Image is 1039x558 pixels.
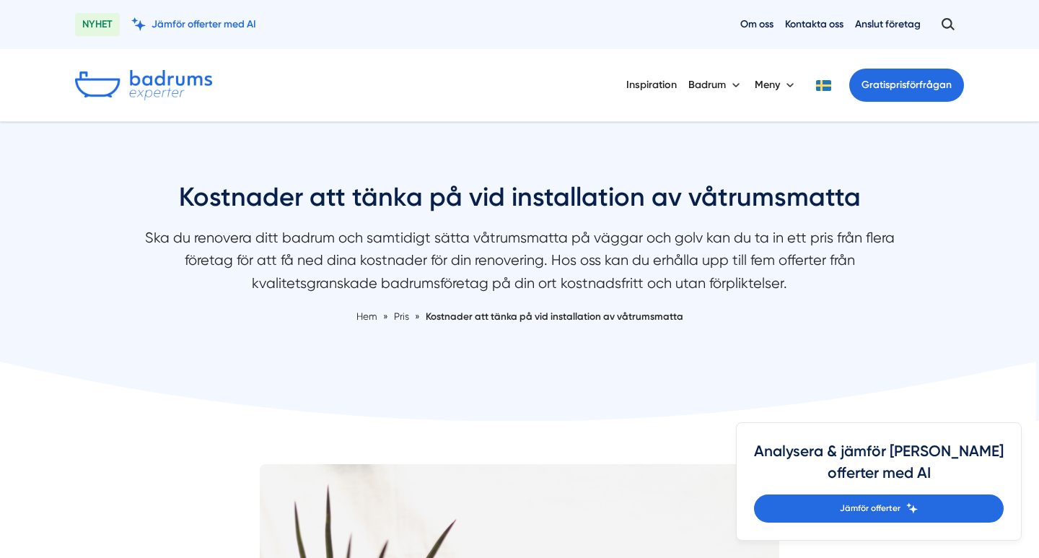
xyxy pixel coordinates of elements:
span: Gratis [862,79,890,91]
p: Ska du renovera ditt badrum och samtidigt sätta våtrumsmatta på väggar och golv kan du ta in ett ... [137,227,902,302]
button: Badrum [688,66,743,104]
a: Kostnader att tänka på vid installation av våtrumsmatta [426,310,683,322]
a: Hem [356,310,377,322]
img: Badrumsexperter.se logotyp [75,70,212,100]
button: Öppna sök [932,12,964,38]
span: Pris [394,310,409,322]
h4: Analysera & jämför [PERSON_NAME] offerter med AI [754,440,1004,494]
a: Pris [394,310,411,322]
span: Jämför offerter [840,502,900,515]
a: Anslut företag [855,17,921,31]
a: Inspiration [626,66,677,103]
span: Jämför offerter med AI [152,17,256,31]
a: Gratisprisförfrågan [849,69,964,102]
a: Om oss [740,17,773,31]
nav: Breadcrumb [137,309,902,324]
button: Meny [755,66,797,104]
span: » [415,309,420,324]
span: NYHET [75,13,120,36]
a: Jämför offerter med AI [131,17,256,31]
a: Jämför offerter [754,494,1004,523]
a: Kontakta oss [785,17,843,31]
span: » [383,309,388,324]
h1: Kostnader att tänka på vid installation av våtrumsmatta [137,180,902,227]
